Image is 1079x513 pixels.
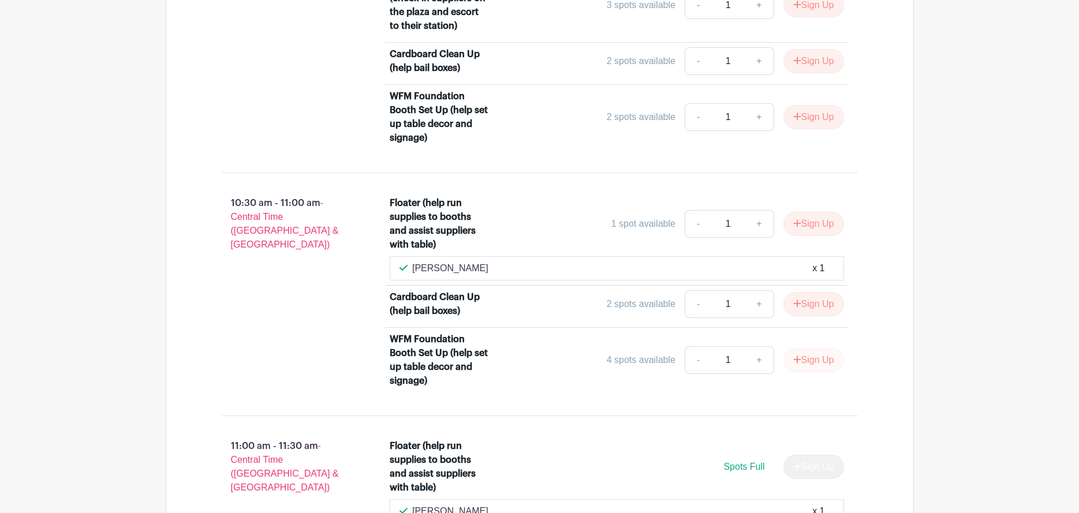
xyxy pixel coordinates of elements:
[745,47,774,75] a: +
[685,47,711,75] a: -
[412,261,488,275] p: [PERSON_NAME]
[607,110,675,124] div: 2 spots available
[745,103,774,131] a: +
[783,212,844,236] button: Sign Up
[812,261,824,275] div: x 1
[685,103,711,131] a: -
[745,346,774,374] a: +
[783,49,844,73] button: Sign Up
[203,192,372,256] p: 10:30 am - 11:00 am
[390,332,490,388] div: WFM Foundation Booth Set Up (help set up table decor and signage)
[745,290,774,318] a: +
[745,210,774,238] a: +
[723,462,764,471] span: Spots Full
[783,292,844,316] button: Sign Up
[685,290,711,318] a: -
[783,348,844,372] button: Sign Up
[685,346,711,374] a: -
[390,439,490,495] div: Floater (help run supplies to booths and assist suppliers with table)
[611,217,675,231] div: 1 spot available
[607,297,675,311] div: 2 spots available
[685,210,711,238] a: -
[390,47,490,75] div: Cardboard Clean Up (help bail boxes)
[231,198,339,249] span: - Central Time ([GEOGRAPHIC_DATA] & [GEOGRAPHIC_DATA])
[607,54,675,68] div: 2 spots available
[783,105,844,129] button: Sign Up
[390,89,490,145] div: WFM Foundation Booth Set Up (help set up table decor and signage)
[390,196,490,252] div: Floater (help run supplies to booths and assist suppliers with table)
[231,441,339,492] span: - Central Time ([GEOGRAPHIC_DATA] & [GEOGRAPHIC_DATA])
[390,290,490,318] div: Cardboard Clean Up (help bail boxes)
[607,353,675,367] div: 4 spots available
[203,435,372,499] p: 11:00 am - 11:30 am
